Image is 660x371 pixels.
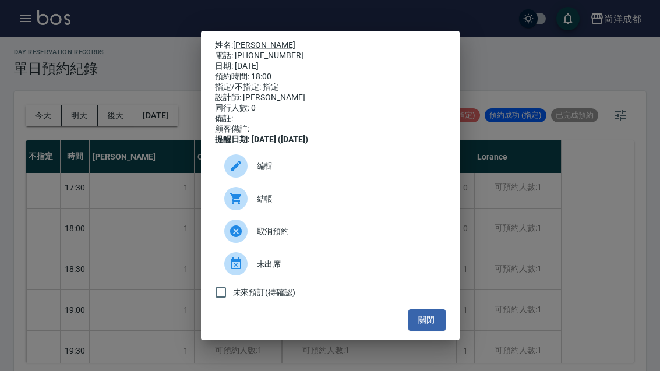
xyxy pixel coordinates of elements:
span: 編輯 [257,160,436,172]
div: 提醒日期: [DATE] ([DATE]) [215,135,446,145]
span: 結帳 [257,193,436,205]
div: 設計師: [PERSON_NAME] [215,93,446,103]
div: 指定/不指定: 指定 [215,82,446,93]
div: 電話: [PHONE_NUMBER] [215,51,446,61]
div: 日期: [DATE] [215,61,446,72]
a: [PERSON_NAME] [233,40,295,50]
div: 未出席 [215,248,446,280]
div: 取消預約 [215,215,446,248]
div: 預約時間: 18:00 [215,72,446,82]
div: 編輯 [215,150,446,182]
a: 結帳 [215,182,446,215]
div: 顧客備註: [215,124,446,135]
span: 未出席 [257,258,436,270]
div: 同行人數: 0 [215,103,446,114]
p: 姓名: [215,40,446,51]
span: 未來預訂(待確認) [233,287,296,299]
div: 備註: [215,114,446,124]
button: 關閉 [408,309,446,331]
span: 取消預約 [257,225,436,238]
